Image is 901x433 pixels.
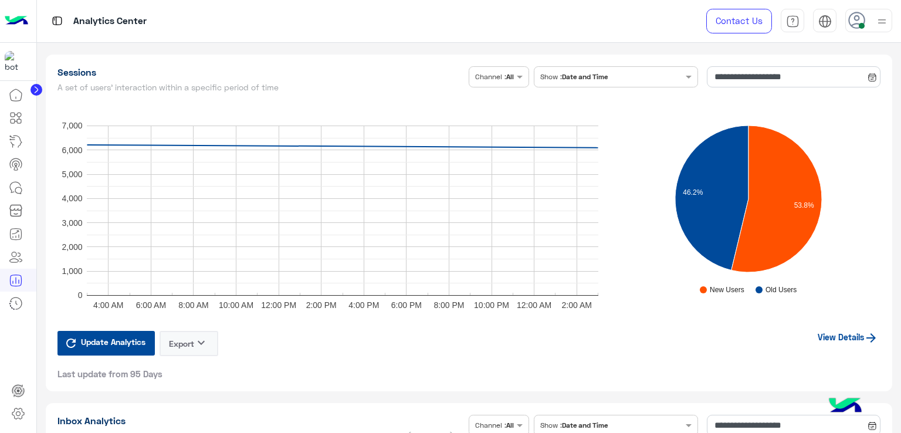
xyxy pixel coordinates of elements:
[57,368,162,380] span: Last update from 95 Days
[781,9,804,33] a: tab
[57,83,465,92] h5: A set of users’ interaction within a specific period of time
[710,286,744,294] text: New Users
[194,336,208,350] i: keyboard_arrow_down
[875,14,889,29] img: profile
[706,9,772,33] a: Contact Us
[218,300,253,310] text: 10:00 AM
[683,188,703,197] text: 46.2%
[62,121,82,130] text: 7,000
[178,300,208,310] text: 8:00 AM
[50,13,65,28] img: tab
[433,300,464,310] text: 8:00 PM
[816,330,881,344] a: View Details
[618,96,868,307] svg: A chart.
[474,300,509,310] text: 10:00 PM
[62,146,82,155] text: 6,000
[77,290,82,300] text: 0
[306,300,336,310] text: 2:00 PM
[78,334,148,350] span: Update Analytics
[348,300,379,310] text: 4:00 PM
[136,300,165,310] text: 6:00 AM
[57,96,675,331] svg: A chart.
[818,15,832,28] img: tab
[57,66,465,78] h1: Sessions
[160,331,218,356] button: Exportkeyboard_arrow_down
[561,300,591,310] text: 2:00 AM
[765,286,797,294] text: Old Users
[62,266,82,276] text: 1,000
[517,300,551,310] text: 12:00 AM
[825,386,866,427] img: hulul-logo.png
[62,218,82,228] text: 3,000
[5,51,26,72] img: 1403182699927242
[5,9,28,33] img: Logo
[57,331,155,356] button: Update Analytics
[794,201,814,209] text: 53.8%
[62,194,82,203] text: 4,000
[786,15,800,28] img: tab
[261,300,296,310] text: 12:00 PM
[93,300,123,310] text: 4:00 AM
[62,242,82,252] text: 2,000
[391,300,421,310] text: 6:00 PM
[57,415,465,427] h1: Inbox Analytics
[73,13,147,29] p: Analytics Center
[62,170,82,179] text: 5,000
